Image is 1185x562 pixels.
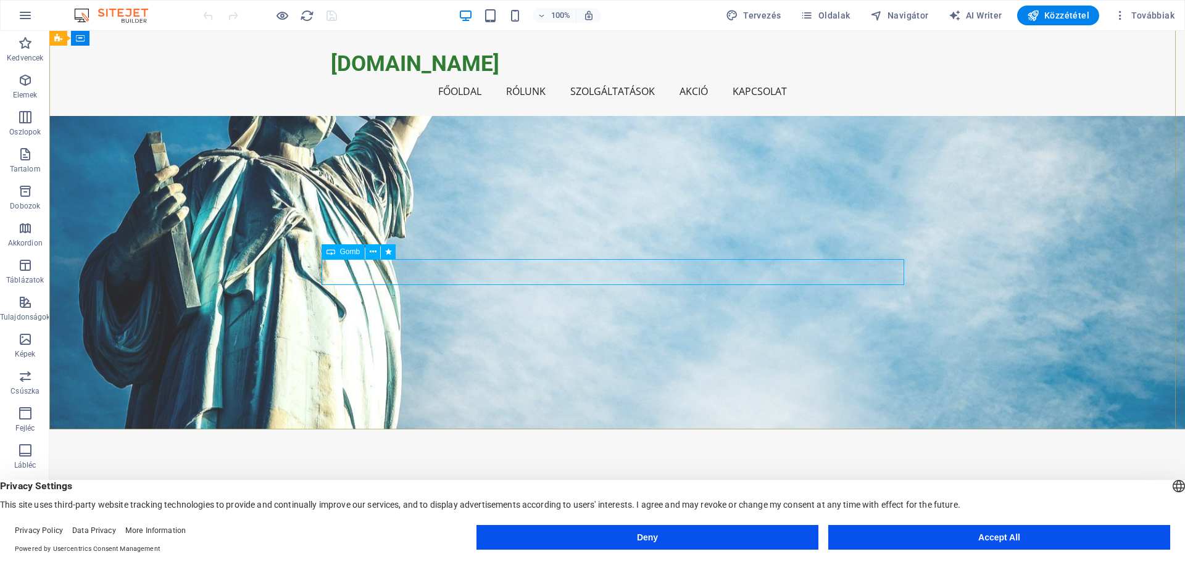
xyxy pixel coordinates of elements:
p: Oszlopok [9,127,41,137]
button: reload [299,8,314,23]
p: Tartalom [10,164,41,174]
img: Editor Logo [71,8,164,23]
button: Kattintson ide az előnézeti módból való kilépéshez és a szerkesztés folytatásához [275,8,289,23]
button: Továbbiak [1109,6,1179,25]
p: Dobozok [10,201,40,211]
span: Közzététel [1027,9,1089,22]
span: Oldalak [800,9,850,22]
span: Továbbiak [1114,9,1175,22]
button: Navigátor [865,6,934,25]
span: Navigátor [870,9,929,22]
p: Elemek [13,90,38,100]
p: Táblázatok [6,275,44,285]
p: Kedvencek [7,53,43,63]
p: Fejléc [15,423,35,433]
p: Akkordion [8,238,43,248]
span: Tervezés [726,9,781,22]
p: Képek [15,349,36,359]
button: AI Writer [944,6,1007,25]
h6: 100% [551,8,571,23]
p: Csúszka [10,386,39,396]
span: AI Writer [949,9,1002,22]
button: Tervezés [721,6,786,25]
p: Lábléc [14,460,36,470]
div: Tervezés (Ctrl+Alt+Y) [721,6,786,25]
i: Átméretezés esetén automatikusan beállítja a nagyítási szintet a választott eszköznek megfelelően. [583,10,594,21]
button: Közzététel [1017,6,1099,25]
button: 100% [533,8,576,23]
i: Weboldal újratöltése [300,9,314,23]
span: Gomb [340,248,360,255]
button: Oldalak [796,6,855,25]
